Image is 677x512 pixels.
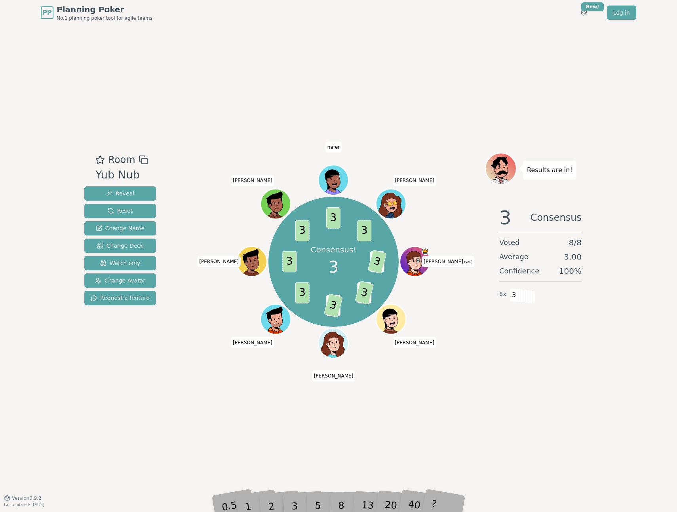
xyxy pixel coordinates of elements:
[324,294,343,318] span: 3
[329,255,338,279] span: 3
[91,294,150,302] span: Request a feature
[422,256,474,267] span: Click to change your name
[422,248,429,255] span: paul is the host
[100,259,141,267] span: Watch only
[57,15,152,21] span: No.1 planning poker tool for agile teams
[312,371,356,382] span: Click to change your name
[97,242,143,250] span: Change Deck
[531,208,582,227] span: Consensus
[393,175,436,186] span: Click to change your name
[499,265,539,277] span: Confidence
[84,273,156,288] button: Change Avatar
[327,207,341,229] span: 3
[510,288,519,302] span: 3
[106,190,134,197] span: Reveal
[295,220,310,241] span: 3
[84,291,156,305] button: Request a feature
[96,224,145,232] span: Change Name
[84,204,156,218] button: Reset
[95,167,148,183] div: Yub Nub
[84,221,156,235] button: Change Name
[283,251,297,272] span: 3
[57,4,152,15] span: Planning Poker
[295,282,310,303] span: 3
[559,265,582,277] span: 100 %
[4,495,42,501] button: Version0.9.2
[499,208,512,227] span: 3
[463,260,473,264] span: (you)
[607,6,636,20] a: Log in
[569,237,582,248] span: 8 / 8
[311,244,357,255] p: Consensus!
[499,290,506,299] span: 8 x
[197,256,241,267] span: Click to change your name
[401,248,429,276] button: Click to change your avatar
[84,256,156,270] button: Watch only
[108,207,133,215] span: Reset
[4,503,44,507] span: Last updated: [DATE]
[358,220,372,241] span: 3
[84,186,156,201] button: Reveal
[577,6,591,20] button: New!
[499,251,529,262] span: Average
[527,165,572,176] p: Results are in!
[368,250,387,274] span: 3
[42,8,51,17] span: PP
[499,237,520,248] span: Voted
[231,175,274,186] span: Click to change your name
[12,495,42,501] span: Version 0.9.2
[95,153,105,167] button: Add as favourite
[108,153,135,167] span: Room
[84,239,156,253] button: Change Deck
[564,251,582,262] span: 3.00
[393,337,436,348] span: Click to change your name
[231,337,274,348] span: Click to change your name
[41,4,152,21] a: PPPlanning PokerNo.1 planning poker tool for agile teams
[355,281,374,305] span: 3
[325,142,342,153] span: Click to change your name
[95,277,146,284] span: Change Avatar
[581,2,604,11] div: New!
